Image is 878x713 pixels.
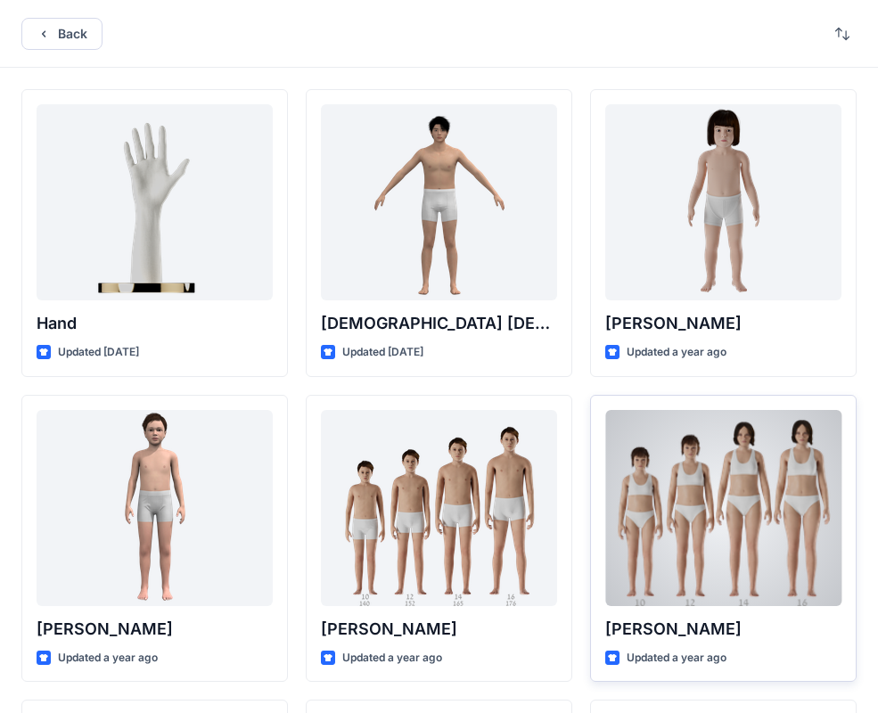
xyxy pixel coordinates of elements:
[342,343,423,362] p: Updated [DATE]
[321,617,557,642] p: [PERSON_NAME]
[605,104,841,300] a: Charlie
[627,343,726,362] p: Updated a year ago
[37,311,273,336] p: Hand
[321,104,557,300] a: Male Asian
[37,617,273,642] p: [PERSON_NAME]
[37,410,273,606] a: Emil
[321,410,557,606] a: Brandon
[321,311,557,336] p: [DEMOGRAPHIC_DATA] [DEMOGRAPHIC_DATA]
[627,649,726,668] p: Updated a year ago
[605,311,841,336] p: [PERSON_NAME]
[605,410,841,606] a: Brenda
[342,649,442,668] p: Updated a year ago
[58,649,158,668] p: Updated a year ago
[605,617,841,642] p: [PERSON_NAME]
[37,104,273,300] a: Hand
[58,343,139,362] p: Updated [DATE]
[21,18,103,50] button: Back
